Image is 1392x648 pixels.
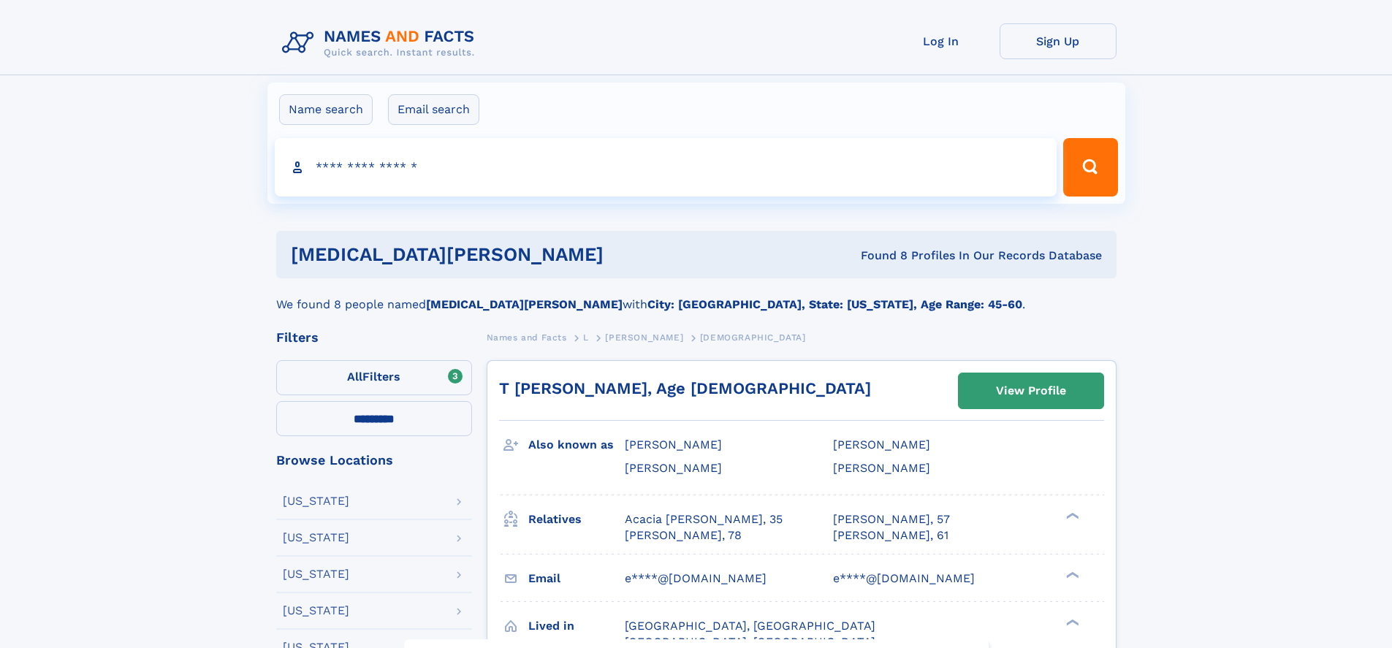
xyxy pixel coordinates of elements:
span: [DEMOGRAPHIC_DATA] [700,332,806,343]
a: Names and Facts [487,328,567,346]
span: [PERSON_NAME] [605,332,683,343]
label: Filters [276,360,472,395]
div: ❯ [1062,617,1080,627]
label: Name search [279,94,373,125]
div: [US_STATE] [283,605,349,617]
div: Filters [276,331,472,344]
span: L [583,332,589,343]
div: We found 8 people named with . [276,278,1117,313]
button: Search Button [1063,138,1117,197]
div: [US_STATE] [283,532,349,544]
a: Acacia [PERSON_NAME], 35 [625,511,783,527]
span: [PERSON_NAME] [625,461,722,475]
span: [PERSON_NAME] [833,461,930,475]
div: [US_STATE] [283,568,349,580]
a: L [583,328,589,346]
h3: Relatives [528,507,625,532]
span: [GEOGRAPHIC_DATA], [GEOGRAPHIC_DATA] [625,619,875,633]
a: [PERSON_NAME] [605,328,683,346]
span: All [347,370,362,384]
label: Email search [388,94,479,125]
div: Found 8 Profiles In Our Records Database [732,248,1102,264]
img: Logo Names and Facts [276,23,487,63]
h3: Also known as [528,432,625,457]
div: View Profile [996,374,1066,408]
h1: [MEDICAL_DATA][PERSON_NAME] [291,245,732,264]
div: ❯ [1062,511,1080,520]
div: Browse Locations [276,454,472,467]
a: [PERSON_NAME], 61 [833,527,948,544]
h3: Lived in [528,614,625,639]
a: View Profile [959,373,1103,408]
a: T [PERSON_NAME], Age [DEMOGRAPHIC_DATA] [499,379,871,397]
span: [PERSON_NAME] [833,438,930,451]
a: [PERSON_NAME], 57 [833,511,950,527]
h3: Email [528,566,625,591]
div: ❯ [1062,570,1080,579]
span: [PERSON_NAME] [625,438,722,451]
a: [PERSON_NAME], 78 [625,527,742,544]
a: Log In [883,23,1000,59]
b: [MEDICAL_DATA][PERSON_NAME] [426,297,623,311]
a: Sign Up [1000,23,1117,59]
b: City: [GEOGRAPHIC_DATA], State: [US_STATE], Age Range: 45-60 [647,297,1022,311]
div: [US_STATE] [283,495,349,507]
input: search input [275,138,1057,197]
